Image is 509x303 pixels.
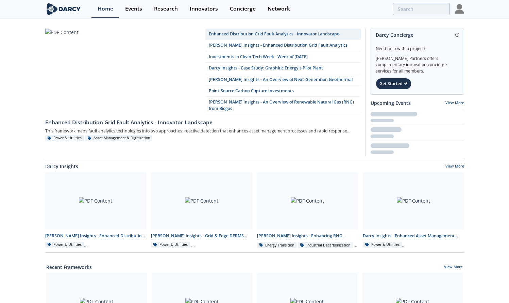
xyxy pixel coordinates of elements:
[363,233,464,239] div: Darcy Insights - Enhanced Asset Management (O&M) for Onshore Wind Farms
[393,3,450,15] input: Advanced Search
[298,242,353,249] div: Industrial Decarbonization
[268,6,290,12] div: Network
[190,6,218,12] div: Innovators
[230,6,256,12] div: Concierge
[363,242,402,248] div: Power & Utilities
[125,6,142,12] div: Events
[205,85,361,97] a: Point-Source Carbon Capture Investments
[151,242,190,248] div: Power & Utilities
[46,264,92,271] a: Recent Frameworks
[151,233,252,239] div: [PERSON_NAME] Insights - Grid & Edge DERMS Integration
[149,172,255,249] a: PDF Content [PERSON_NAME] Insights - Grid & Edge DERMS Integration Power & Utilities
[205,97,361,114] a: [PERSON_NAME] Insights - An Overview of Renewable Natural Gas (RNG) from Biogas
[376,52,459,74] div: [PERSON_NAME] Partners offers complimentary innovation concierge services for all members.
[85,135,153,141] div: Asset Management & Digitization
[43,172,149,249] a: PDF Content [PERSON_NAME] Insights - Enhanced Distribution Grid Fault Analytics Power & Utilities
[455,33,459,37] img: information.svg
[255,172,361,249] a: PDF Content [PERSON_NAME] Insights - Enhancing RNG innovation Energy Transition Industrial Decarb...
[444,265,463,271] a: View More
[45,3,82,15] img: logo-wide.svg
[45,135,84,141] div: Power & Utilities
[257,233,358,239] div: [PERSON_NAME] Insights - Enhancing RNG innovation
[205,74,361,85] a: [PERSON_NAME] Insights - An Overview of Next-Generation Geothermal
[45,115,361,127] a: Enhanced Distribution Grid Fault Analytics - Innovator Landscape
[205,63,361,74] a: Darcy Insights - Case Study: Graphitic Energy's Pilot Plant
[45,118,361,127] div: Enhanced Distribution Grid Fault Analytics - Innovator Landscape
[455,4,464,14] img: Profile
[445,164,464,170] a: View More
[45,163,78,170] a: Darcy Insights
[98,6,113,12] div: Home
[205,51,361,63] a: Investments in Clean Tech Week - Week of [DATE]
[45,127,361,135] div: This framework maps fault analytics technologies into two approaches: reactive detection that enh...
[376,78,411,90] div: Get Started
[376,29,459,41] div: Darcy Concierge
[257,242,297,249] div: Energy Transition
[45,233,147,239] div: [PERSON_NAME] Insights - Enhanced Distribution Grid Fault Analytics
[205,29,361,40] a: Enhanced Distribution Grid Fault Analytics - Innovator Landscape
[45,242,84,248] div: Power & Utilities
[376,41,459,52] div: Need help with a project?
[205,40,361,51] a: [PERSON_NAME] Insights - Enhanced Distribution Grid Fault Analytics
[360,172,466,249] a: PDF Content Darcy Insights - Enhanced Asset Management (O&M) for Onshore Wind Farms Power & Utili...
[154,6,178,12] div: Research
[445,100,464,105] a: View More
[371,99,411,107] a: Upcoming Events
